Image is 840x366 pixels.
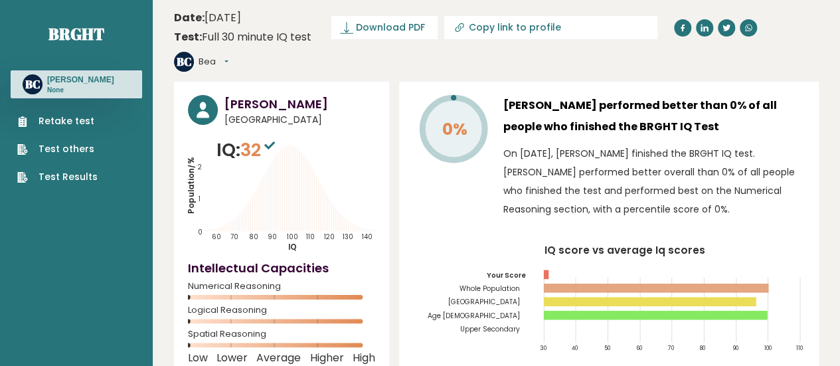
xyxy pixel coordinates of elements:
[47,74,114,85] h3: [PERSON_NAME]
[288,242,297,252] tspan: IQ
[486,270,525,280] tspan: Your Score
[286,232,297,241] tspan: 100
[216,137,278,163] p: IQ:
[268,232,277,241] tspan: 90
[442,118,467,141] tspan: 0%
[188,355,208,361] span: Low
[230,232,238,241] tspan: 70
[309,355,343,361] span: Higher
[796,344,803,352] tspan: 110
[764,344,771,352] tspan: 100
[256,355,301,361] span: Average
[48,23,104,45] a: Brght
[356,21,425,35] span: Download PDF
[17,170,98,184] a: Test Results
[188,284,375,289] span: Numerical Reasoning
[212,232,221,241] tspan: 60
[459,284,519,294] tspan: Whole Population
[188,259,375,277] h4: Intellectual Capacities
[544,242,705,256] tspan: IQ score vs average Iq scores
[224,95,375,113] h3: [PERSON_NAME]
[177,54,192,69] text: BC
[199,195,201,203] tspan: 1
[174,29,311,45] div: Full 30 minute IQ test
[199,55,228,68] button: Bea
[240,137,278,162] span: 32
[198,163,202,171] tspan: 2
[324,232,335,241] tspan: 120
[17,142,98,156] a: Test others
[353,355,375,361] span: High
[604,344,610,352] tspan: 50
[667,344,674,352] tspan: 70
[174,29,202,45] b: Test:
[306,232,315,241] tspan: 110
[224,113,375,127] span: [GEOGRAPHIC_DATA]
[198,228,203,236] tspan: 0
[216,355,248,361] span: Lower
[249,232,258,241] tspan: 80
[188,308,375,313] span: Logical Reasoning
[331,16,438,39] a: Download PDF
[343,232,353,241] tspan: 130
[635,344,641,352] tspan: 60
[503,95,805,137] h3: [PERSON_NAME] performed better than 0% of all people who finished the BRGHT IQ Test
[460,324,519,334] tspan: Upper Secondary
[540,344,546,352] tspan: 30
[186,157,197,213] tspan: Population/%
[174,10,241,26] time: [DATE]
[188,331,375,337] span: Spatial Reasoning
[17,114,98,128] a: Retake test
[47,86,114,95] p: None
[732,344,738,352] tspan: 90
[174,10,205,25] b: Date:
[25,76,41,92] text: BC
[700,344,705,352] tspan: 80
[572,344,578,352] tspan: 40
[361,232,372,241] tspan: 140
[448,297,519,307] tspan: [GEOGRAPHIC_DATA]
[427,311,519,321] tspan: Age [DEMOGRAPHIC_DATA]
[503,144,805,219] p: On [DATE], [PERSON_NAME] finished the BRGHT IQ test. [PERSON_NAME] performed better overall than ...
